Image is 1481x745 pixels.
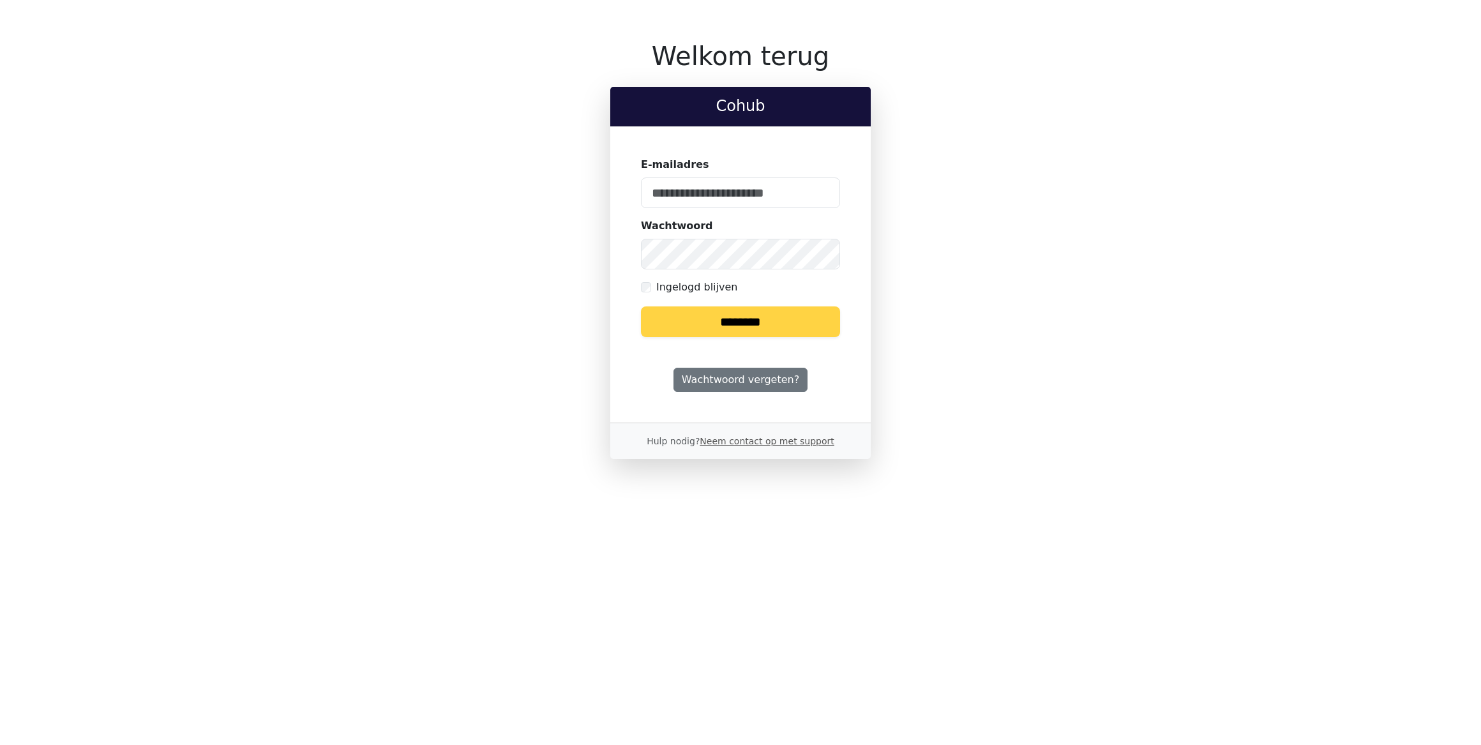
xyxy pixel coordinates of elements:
small: Hulp nodig? [647,436,834,446]
h2: Cohub [620,97,861,116]
a: Wachtwoord vergeten? [673,368,808,392]
label: E-mailadres [641,157,709,172]
h1: Welkom terug [610,41,871,71]
a: Neem contact op met support [700,436,834,446]
label: Wachtwoord [641,218,713,234]
label: Ingelogd blijven [656,280,737,295]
